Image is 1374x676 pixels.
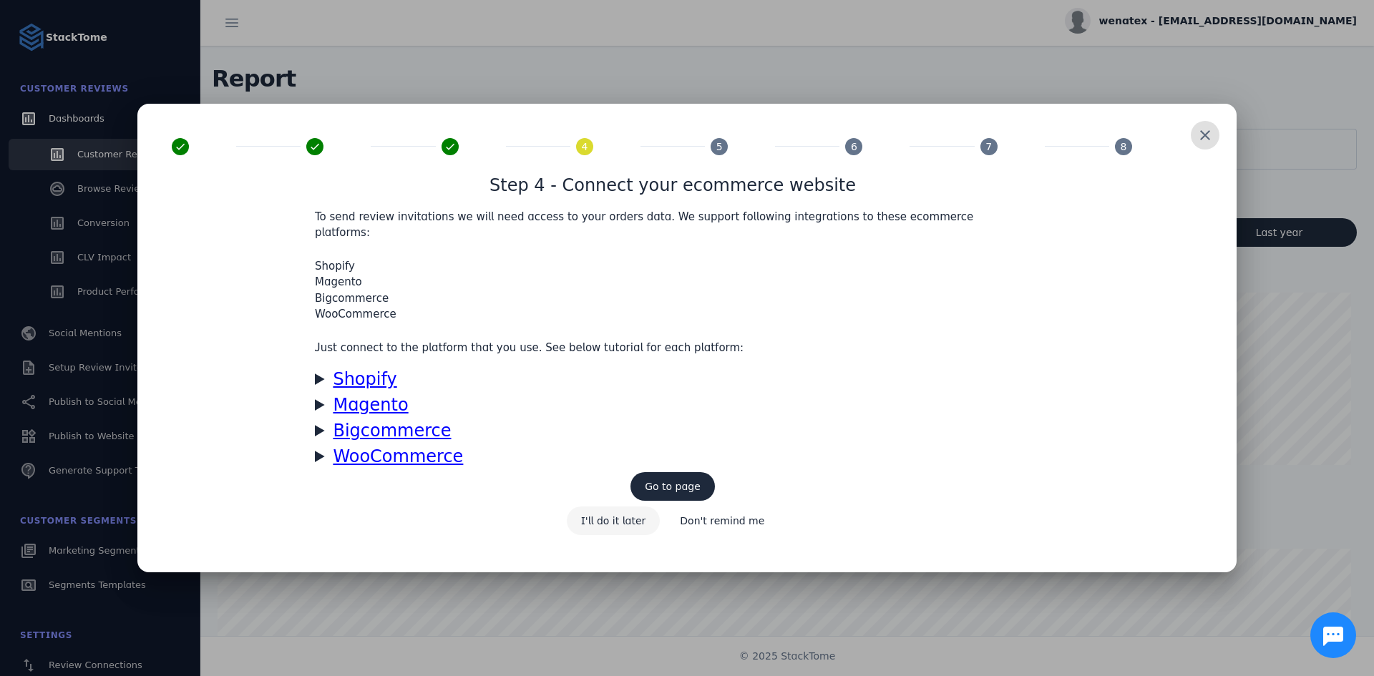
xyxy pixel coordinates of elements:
summary: WooCommerce [315,444,1030,469]
span: 8 [1121,139,1127,154]
li: Magento [315,274,1030,290]
button: Don't remind me [666,506,779,535]
span: Don't remind me [680,516,764,526]
u: WooCommerce [333,446,463,466]
summary: Magento [315,392,1030,418]
h1: Step 4 - Connect your ecommerce website [489,172,856,198]
li: Shopify [315,258,1030,275]
p: Just connect to the platform that you use. See below tutorial for each platform: [315,340,1030,356]
summary: Shopify [315,366,1030,392]
u: Bigcommerce [333,421,451,441]
u: Magento [333,395,408,415]
li: Bigcommerce [315,290,1030,307]
span: I'll do it later [581,516,646,526]
p: To send review invitations we will need access to your orders data. We support following integrat... [315,209,1030,241]
mat-icon: done [306,138,323,155]
li: WooCommerce [315,306,1030,323]
mat-icon: done [172,138,189,155]
u: Shopify [333,369,396,389]
button: I'll do it later [567,506,661,535]
span: Go to page [645,481,701,491]
span: 7 [985,139,992,154]
summary: Bigcommerce [315,418,1030,444]
span: 6 [851,139,857,154]
span: 4 [581,139,588,154]
span: 5 [716,139,723,154]
mat-icon: done [442,138,459,155]
button: Go to page [630,472,715,501]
